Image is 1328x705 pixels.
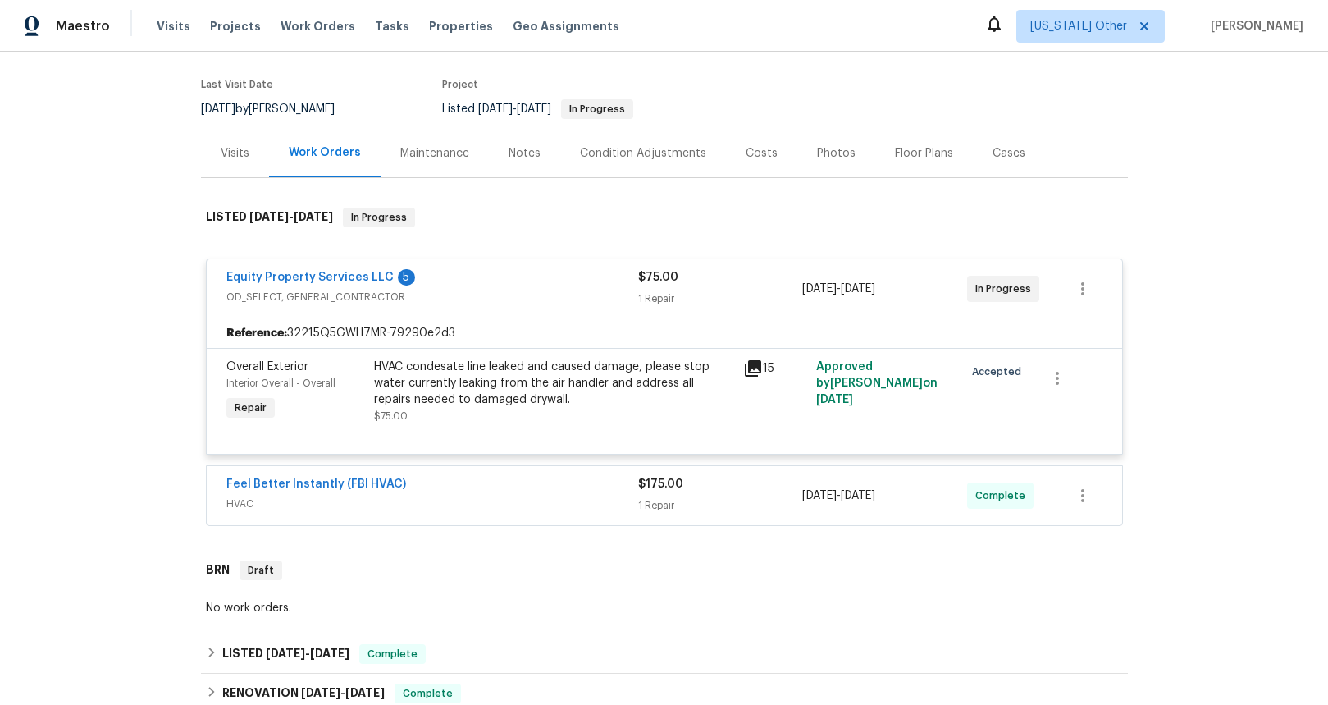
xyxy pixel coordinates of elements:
[442,80,478,89] span: Project
[226,478,406,490] a: Feel Better Instantly (FBI HVAC)
[375,21,409,32] span: Tasks
[816,394,853,405] span: [DATE]
[975,281,1038,297] span: In Progress
[841,283,875,295] span: [DATE]
[817,145,856,162] div: Photos
[638,272,678,283] span: $75.00
[226,272,394,283] a: Equity Property Services LLC
[281,18,355,34] span: Work Orders
[509,145,541,162] div: Notes
[222,684,385,703] h6: RENOVATION
[228,400,273,416] span: Repair
[226,378,335,388] span: Interior Overall - Overall
[429,18,493,34] span: Properties
[802,281,875,297] span: -
[580,145,706,162] div: Condition Adjustments
[207,318,1122,348] div: 32215Q5GWH7MR-79290e2d3
[442,103,633,115] span: Listed
[638,478,683,490] span: $175.00
[201,80,273,89] span: Last Visit Date
[266,648,305,659] span: [DATE]
[226,325,287,341] b: Reference:
[201,103,235,115] span: [DATE]
[1204,18,1303,34] span: [PERSON_NAME]
[816,361,938,405] span: Approved by [PERSON_NAME] on
[345,209,413,226] span: In Progress
[310,648,349,659] span: [DATE]
[226,289,638,305] span: OD_SELECT, GENERAL_CONTRACTOR
[206,561,230,580] h6: BRN
[802,488,875,504] span: -
[398,269,415,286] div: 5
[301,687,340,698] span: [DATE]
[993,145,1025,162] div: Cases
[226,496,638,512] span: HVAC
[478,103,513,115] span: [DATE]
[206,600,1123,616] div: No work orders.
[294,211,333,222] span: [DATE]
[201,191,1128,244] div: LISTED [DATE]-[DATE]In Progress
[361,646,424,662] span: Complete
[400,145,469,162] div: Maintenance
[517,103,551,115] span: [DATE]
[266,648,349,659] span: -
[221,145,249,162] div: Visits
[743,359,807,378] div: 15
[222,644,349,664] h6: LISTED
[746,145,778,162] div: Costs
[638,497,803,514] div: 1 Repair
[396,685,459,702] span: Complete
[975,488,1032,504] span: Complete
[249,211,289,222] span: [DATE]
[157,18,190,34] span: Visits
[201,634,1128,674] div: LISTED [DATE]-[DATE]Complete
[201,99,354,119] div: by [PERSON_NAME]
[301,687,385,698] span: -
[374,411,408,421] span: $75.00
[249,211,333,222] span: -
[241,562,281,579] span: Draft
[226,361,308,373] span: Overall Exterior
[841,490,875,501] span: [DATE]
[802,490,837,501] span: [DATE]
[1030,18,1127,34] span: [US_STATE] Other
[201,544,1128,597] div: BRN Draft
[56,18,110,34] span: Maestro
[638,291,803,307] div: 1 Repair
[513,18,619,34] span: Geo Assignments
[345,687,385,698] span: [DATE]
[972,364,1028,380] span: Accepted
[895,145,953,162] div: Floor Plans
[374,359,733,408] div: HVAC condesate line leaked and caused damage, please stop water currently leaking from the air ha...
[210,18,261,34] span: Projects
[289,144,361,161] div: Work Orders
[802,283,837,295] span: [DATE]
[563,104,632,114] span: In Progress
[206,208,333,227] h6: LISTED
[478,103,551,115] span: -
